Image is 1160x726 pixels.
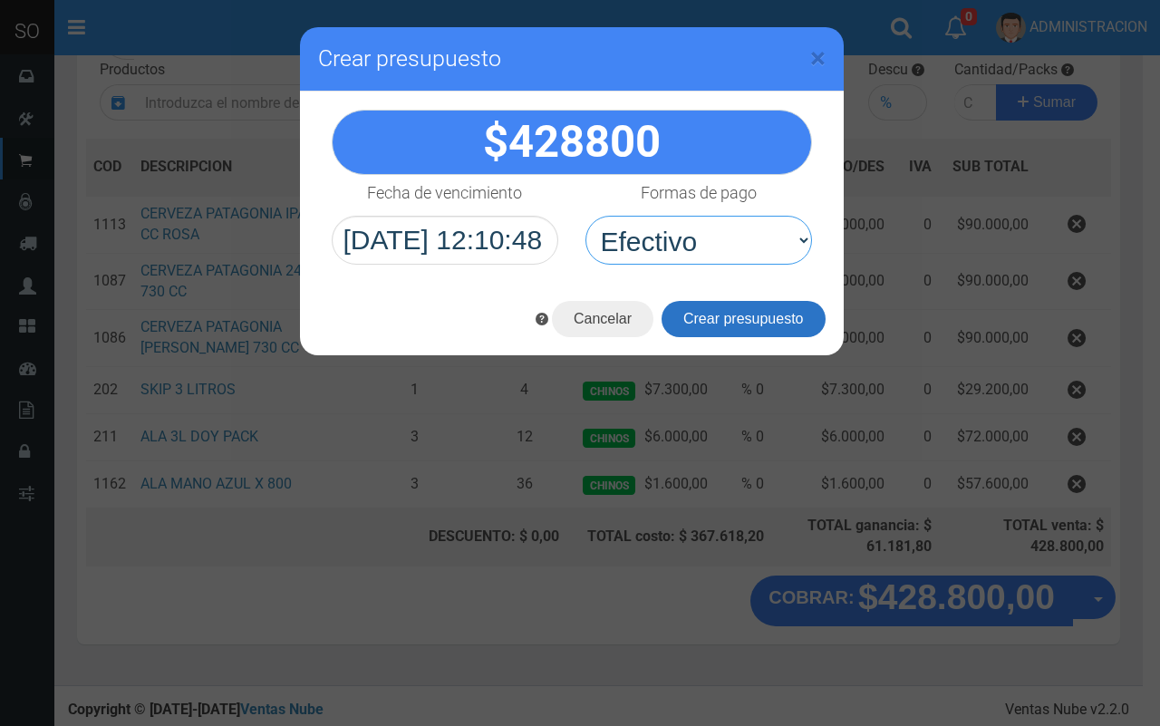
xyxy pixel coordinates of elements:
span: 428800 [508,116,661,168]
h3: Crear presupuesto [318,45,826,73]
button: Cancelar [552,301,653,337]
button: Crear presupuesto [662,301,826,337]
span: × [810,41,826,75]
strong: $ [483,116,661,168]
h4: Formas de pago [641,184,757,202]
h4: Fecha de vencimiento [367,184,522,202]
button: Close [810,44,826,73]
